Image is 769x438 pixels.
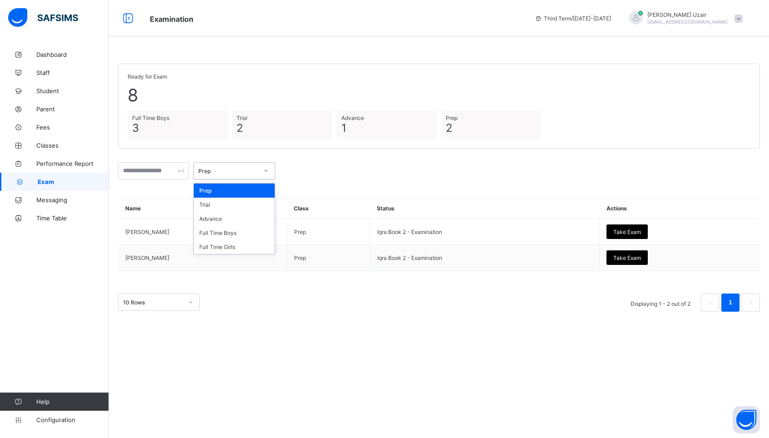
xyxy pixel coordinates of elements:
[194,198,275,212] div: Trial
[118,219,287,245] td: [PERSON_NAME]
[128,73,750,80] span: Ready for Exam
[36,69,109,76] span: Staff
[647,19,728,25] span: [EMAIL_ADDRESS][DOMAIN_NAME]
[38,178,109,185] span: Exam
[36,142,109,149] span: Classes
[194,226,275,240] div: Full Time Boys
[742,294,760,312] li: 下一页
[446,114,537,121] span: Prep
[198,168,258,174] div: Prep
[341,121,432,134] span: 1
[237,121,327,134] span: 2
[701,294,719,312] button: prev page
[36,214,109,222] span: Time Table
[733,406,760,433] button: Open asap
[118,245,287,271] td: [PERSON_NAME]
[36,398,108,405] span: Help
[36,160,109,167] span: Performance Report
[194,240,275,254] div: Full Time Girls
[123,299,183,306] div: 10 Rows
[341,114,432,121] span: Advance
[8,8,78,27] img: safsims
[721,294,739,312] li: 1
[36,51,109,58] span: Dashboard
[701,294,719,312] li: 上一页
[600,198,760,219] th: Actions
[535,15,611,22] span: session/term information
[128,85,750,105] span: 8
[370,219,600,245] td: Iqra Book 2 - Examination
[237,114,327,121] span: Trial
[726,297,734,309] a: 1
[36,416,108,423] span: Configuration
[370,198,600,219] th: Status
[620,11,747,26] div: SheikhUzair
[370,245,600,271] td: Iqra Book 2 - Examination
[742,294,760,312] button: next page
[194,184,275,198] div: Prep
[624,294,697,312] li: Displaying 1 - 2 out of 2
[132,114,223,121] span: Full Time Boys
[287,219,370,245] td: Prep
[118,198,287,219] th: Name
[36,196,109,204] span: Messaging
[613,229,641,235] span: Take Exam
[613,254,641,261] span: Take Exam
[287,198,370,219] th: Class
[446,121,537,134] span: 2
[287,245,370,271] td: Prep
[132,121,223,134] span: 3
[36,87,109,95] span: Student
[36,124,109,131] span: Fees
[36,105,109,113] span: Parent
[647,11,728,18] span: [PERSON_NAME] Uzair
[150,15,193,24] span: Examination
[194,212,275,226] div: Advance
